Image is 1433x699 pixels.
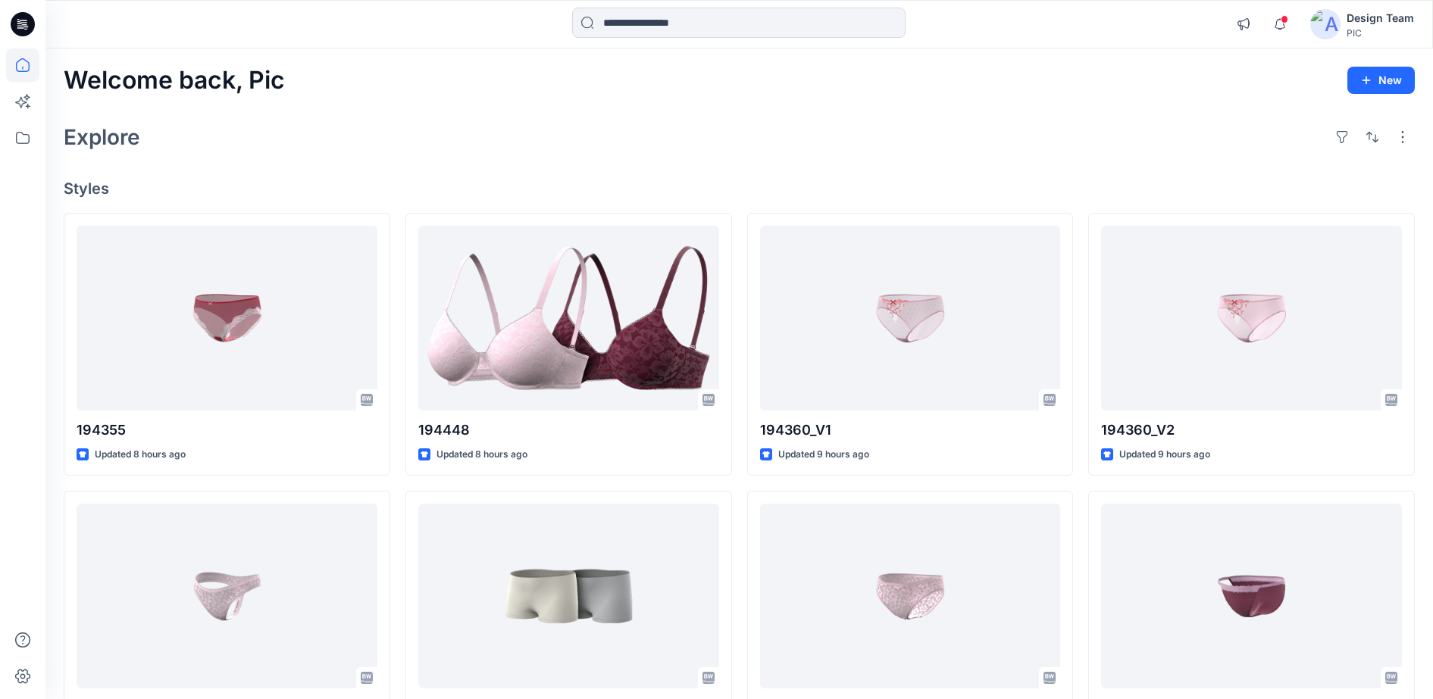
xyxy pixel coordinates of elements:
[1101,420,1402,441] p: 194360_V2
[1347,9,1414,27] div: Design Team
[1119,447,1210,463] p: Updated 9 hours ago
[64,67,285,95] h2: Welcome back, Pic
[95,447,186,463] p: Updated 8 hours ago
[77,504,377,689] a: 194374
[1101,504,1402,689] a: 194447_V1
[77,226,377,411] a: 194355
[1310,9,1341,39] img: avatar
[418,504,719,689] a: 194349
[760,420,1061,441] p: 194360_V1
[418,420,719,441] p: 194448
[64,179,1415,198] h4: Styles
[64,125,140,149] h2: Explore
[418,226,719,411] a: 194448
[1101,226,1402,411] a: 194360_V2
[436,447,527,463] p: Updated 8 hours ago
[77,420,377,441] p: 194355
[778,447,869,463] p: Updated 9 hours ago
[1347,67,1415,94] button: New
[760,226,1061,411] a: 194360_V1
[1347,27,1414,39] div: PIC
[760,504,1061,689] a: 194373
